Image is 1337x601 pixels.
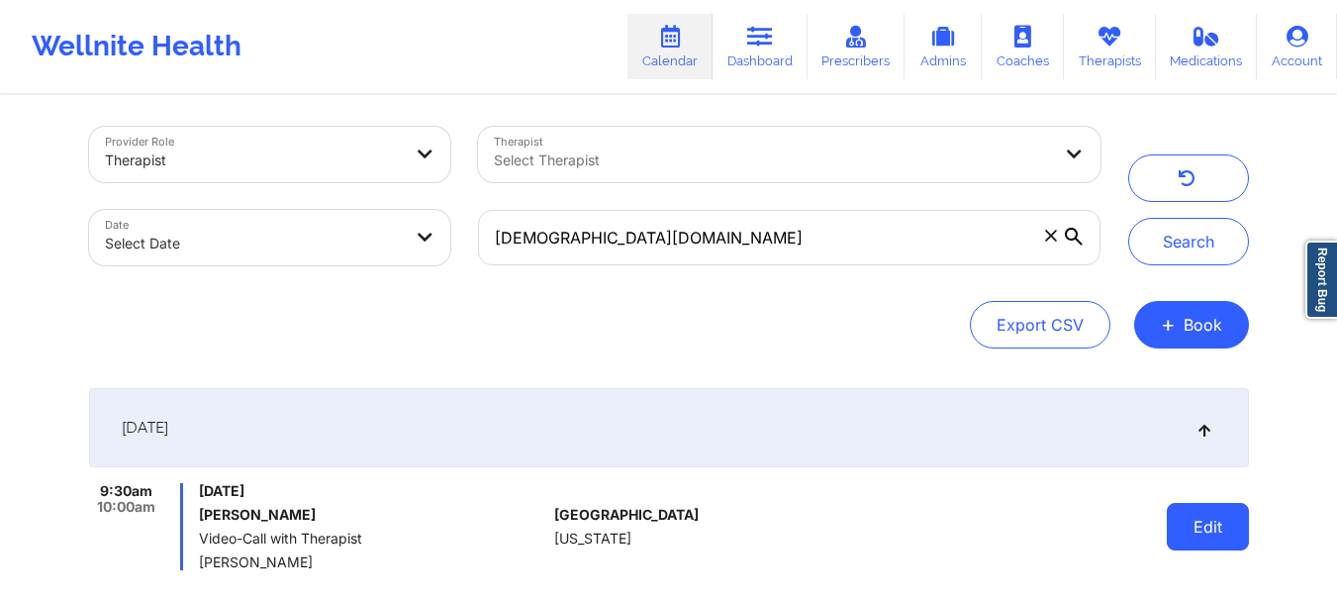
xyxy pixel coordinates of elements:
[808,14,906,79] a: Prescribers
[1167,503,1249,551] button: Edit
[1161,319,1176,330] span: +
[478,210,1099,265] input: Search by patient email
[105,139,402,182] div: Therapist
[100,483,152,499] span: 9:30am
[1064,14,1156,79] a: Therapists
[1156,14,1258,79] a: Medications
[199,531,546,547] span: Video-Call with Therapist
[199,483,546,499] span: [DATE]
[970,301,1110,349] button: Export CSV
[1128,218,1249,265] button: Search
[199,554,546,570] span: [PERSON_NAME]
[1305,241,1337,319] a: Report Bug
[554,507,699,523] span: [GEOGRAPHIC_DATA]
[905,14,982,79] a: Admins
[97,499,155,515] span: 10:00am
[713,14,808,79] a: Dashboard
[554,531,631,547] span: [US_STATE]
[122,418,168,438] span: [DATE]
[982,14,1064,79] a: Coaches
[199,507,546,523] h6: [PERSON_NAME]
[627,14,713,79] a: Calendar
[1134,301,1249,349] button: +Book
[1257,14,1337,79] a: Account
[105,222,402,265] div: Select Date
